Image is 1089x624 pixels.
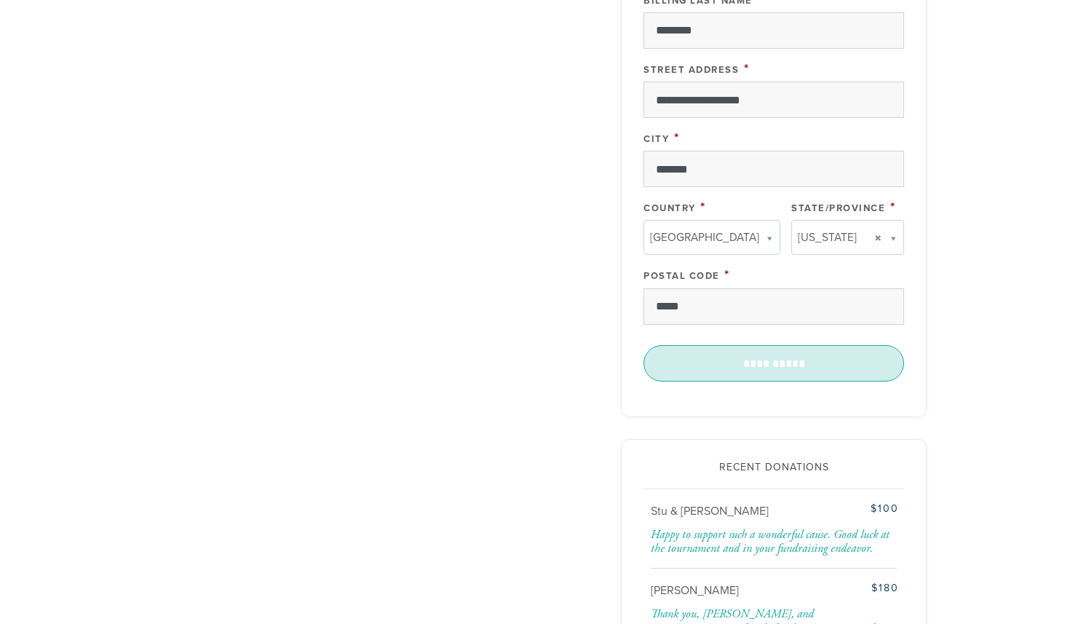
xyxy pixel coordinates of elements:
[700,199,706,215] span: This field is required.
[643,133,669,145] label: City
[798,228,857,247] span: [US_STATE]
[651,504,769,518] span: Stu & [PERSON_NAME]
[643,270,720,282] label: Postal Code
[724,266,730,283] span: This field is required.
[813,501,899,516] div: $100
[791,220,904,255] a: [US_STATE]
[651,583,739,598] span: [PERSON_NAME]
[890,199,896,215] span: This field is required.
[744,60,750,76] span: This field is required.
[643,462,904,474] h2: Recent Donations
[643,64,739,76] label: Street Address
[674,130,680,146] span: This field is required.
[791,202,885,214] label: State/Province
[643,202,696,214] label: Country
[650,228,759,247] span: [GEOGRAPHIC_DATA]
[813,580,899,596] div: $180
[643,220,780,255] a: [GEOGRAPHIC_DATA]
[651,528,899,556] div: Happy to support such a wonderful cause. Good luck at the tournament and in your fundraising ende...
